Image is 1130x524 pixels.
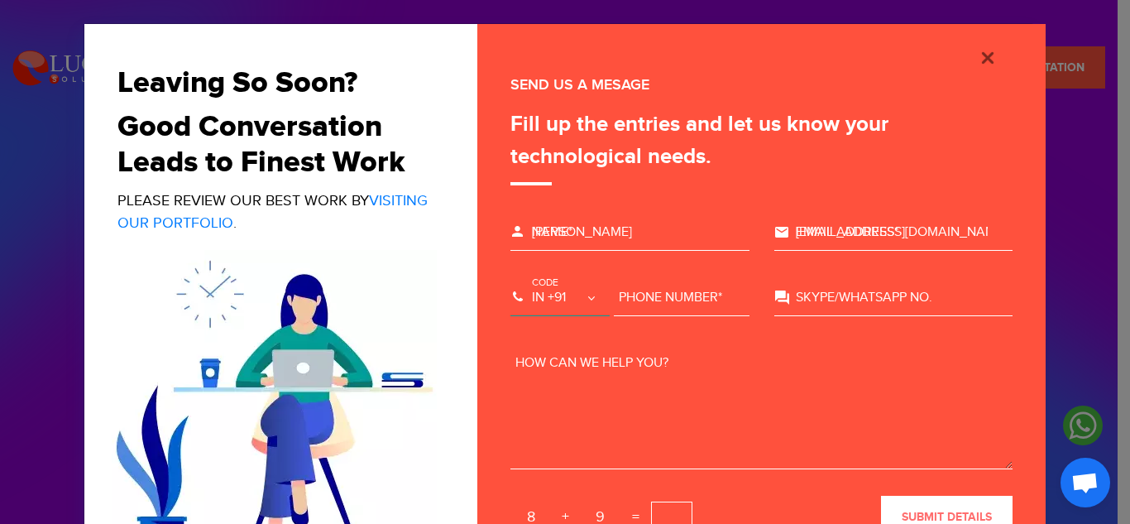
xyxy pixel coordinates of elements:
h2: Good Conversation Leads to Finest Work [117,109,433,180]
img: cross_icon.png [978,48,998,68]
span: submit details [902,510,992,524]
div: SEND US A MESAGE [510,74,1013,96]
p: Please review our best work by . [117,190,433,234]
a: Open chat [1061,458,1110,507]
button: Close [963,45,1013,68]
div: Fill up the entries and let us know your technological needs. [510,108,1013,185]
h2: Leaving So Soon? [117,65,433,101]
a: Visiting Our Portfolio [117,192,428,232]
